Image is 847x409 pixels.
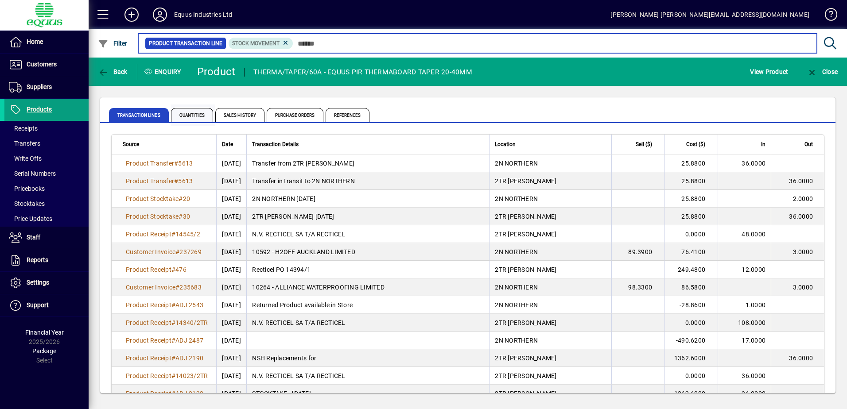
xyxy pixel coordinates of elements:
span: 36.0000 [789,213,813,220]
span: 2TR [PERSON_NAME] [495,177,556,185]
span: Product Receipt [126,390,171,397]
a: Home [4,31,89,53]
a: Serial Numbers [4,166,89,181]
span: 48.0000 [742,231,765,238]
div: Source [123,139,211,149]
a: Product Receipt#14340/2TR [123,318,211,328]
a: Support [4,294,89,316]
a: Product Receipt#14545/2 [123,229,203,239]
div: Sell ($) [617,139,660,149]
span: Product Transfer [126,177,174,185]
span: # [175,248,179,255]
span: Source [123,139,139,149]
a: Transfers [4,136,89,151]
a: Knowledge Base [818,2,836,31]
a: Suppliers [4,76,89,98]
a: Stocktakes [4,196,89,211]
span: 2N NORTHERN [495,160,538,167]
span: Customer Invoice [126,284,175,291]
span: 2.0000 [793,195,813,202]
td: 2TR [PERSON_NAME] [DATE] [246,208,489,225]
td: Transfer from 2TR [PERSON_NAME] [246,154,489,172]
td: [DATE] [216,154,246,172]
span: # [171,266,175,273]
span: # [171,319,175,326]
app-page-header-button: Close enquiry [797,64,847,80]
span: Product Receipt [126,372,171,379]
span: 2TR [PERSON_NAME] [495,319,556,326]
span: # [171,301,175,309]
span: 2TR [PERSON_NAME] [495,355,556,362]
span: 20 [183,195,190,202]
td: [DATE] [216,261,246,278]
span: # [179,195,183,202]
mat-chip: Product Transaction Type: Stock movement [229,38,293,49]
div: Equus Industries Ltd [174,8,233,22]
span: Cost ($) [686,139,705,149]
span: Product Stocktake [126,195,179,202]
td: 25.8800 [664,190,718,208]
span: 2N NORTHERN [495,301,538,309]
td: -1362.6000 [664,385,718,402]
app-page-header-button: Back [89,64,137,80]
span: 36.0000 [742,390,765,397]
span: 2N NORTHERN [495,337,538,344]
span: # [174,160,178,167]
span: 5613 [178,177,193,185]
span: 2N NORTHERN [495,248,538,255]
td: N.V. RECTICEL SA T/A RECTICEL [246,367,489,385]
div: Enquiry [137,65,190,79]
span: # [175,284,179,291]
td: [DATE] [216,243,246,261]
span: 108.0000 [738,319,765,326]
span: Customer Invoice [126,248,175,255]
span: Quantities [171,108,213,122]
span: Date [222,139,233,149]
a: Customers [4,54,89,76]
span: # [179,213,183,220]
span: Reports [27,256,48,263]
span: Products [27,106,52,113]
span: 14340/2TR [175,319,208,326]
span: Stock movement [232,40,280,46]
span: Transfers [9,140,40,147]
span: 30 [183,213,190,220]
span: Transaction Lines [109,108,169,122]
span: ADJ 2132 [175,390,203,397]
span: Staff [27,234,40,241]
span: Financial Year [25,329,64,336]
span: 2TR [PERSON_NAME] [495,266,556,273]
span: Out [804,139,813,149]
a: Receipts [4,121,89,136]
button: Profile [146,7,174,23]
span: 3.0000 [793,248,813,255]
div: Date [222,139,241,149]
span: Product Receipt [126,266,171,273]
td: 25.8800 [664,208,718,225]
span: ADJ 2190 [175,355,203,362]
span: 36.0000 [742,160,765,167]
td: N.V. RECTICEL SA T/A RECTICEL [246,314,489,332]
a: Pricebooks [4,181,89,196]
a: Staff [4,227,89,249]
span: Product Receipt [126,231,171,238]
td: NSH Replacements for [246,349,489,367]
span: Product Receipt [126,355,171,362]
span: 2TR [PERSON_NAME] [495,231,556,238]
span: Pricebooks [9,185,45,192]
span: # [171,372,175,379]
td: Returned Product available in Store [246,296,489,314]
span: Stocktakes [9,200,45,207]
a: Write Offs [4,151,89,166]
td: [DATE] [216,278,246,296]
span: Price Updates [9,215,52,222]
span: 36.0000 [742,372,765,379]
td: 0.0000 [664,314,718,332]
span: Sales History [215,108,264,122]
span: 476 [175,266,186,273]
span: # [171,231,175,238]
a: Product Transfer#5613 [123,176,196,186]
span: 2TR [PERSON_NAME] [495,372,556,379]
td: -490.6200 [664,332,718,349]
td: [DATE] [216,172,246,190]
